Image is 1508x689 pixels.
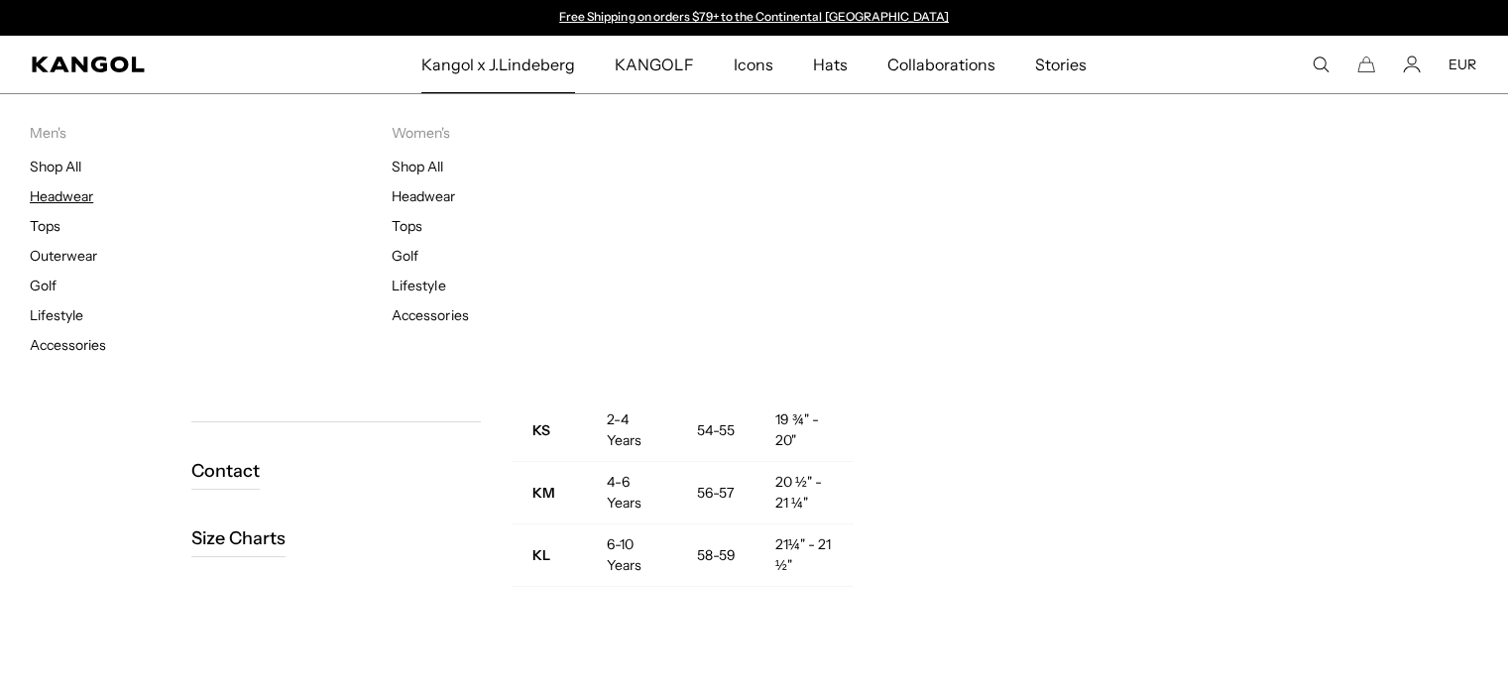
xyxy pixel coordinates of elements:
td: 58-59 [676,524,754,587]
div: Announcement [550,10,959,26]
a: Accessories [392,306,468,324]
td: 19 ¾" - 20" [755,400,854,462]
a: Hats [793,36,868,93]
a: Stories [1015,36,1106,93]
a: Shop All [392,158,443,175]
strong: KS [532,421,550,439]
span: Icons [733,36,772,93]
td: 20 ½" - 21 ¼" [755,462,854,524]
div: 1 of 2 [550,10,959,26]
a: Accessories [30,336,106,354]
a: Kangol [32,57,278,72]
a: Golf [30,277,57,294]
p: Women's [392,124,754,142]
a: KANGOLF [595,36,713,93]
a: Icons [713,36,792,93]
td: 4-6 Years [587,462,676,524]
a: Golf [392,247,418,265]
a: Free Shipping on orders $79+ to the Continental [GEOGRAPHIC_DATA] [559,9,949,24]
td: 56-57 [676,462,754,524]
a: Tops [30,217,60,235]
button: EUR [1449,56,1476,73]
a: Outerwear [30,247,97,265]
button: Cart [1357,56,1375,73]
td: 6-10 Years [587,524,676,587]
span: KANGOLF [615,36,693,93]
slideshow-component: Announcement bar [550,10,959,26]
strong: KM [532,484,555,502]
td: 2-4 Years [587,400,676,462]
span: Stories [1035,36,1087,93]
a: Account [1403,56,1421,73]
span: Kangol x J.Lindeberg [421,36,576,93]
a: Contact [191,452,260,490]
a: Headwear [392,187,455,205]
p: Men's [30,124,392,142]
a: Lifestyle [392,277,445,294]
a: Size Charts [191,519,286,557]
a: Collaborations [868,36,1015,93]
a: Kangol x J.Lindeberg [402,36,596,93]
a: Tops [392,217,422,235]
a: Shop All [30,158,81,175]
td: 54-55 [676,400,754,462]
span: Collaborations [887,36,995,93]
td: 21 " - 21 ½" [755,524,854,587]
summary: Search here [1312,56,1330,73]
span: ¼ [788,535,800,553]
strong: KL [532,546,550,564]
span: Hats [813,36,848,93]
a: Headwear [30,187,93,205]
a: Lifestyle [30,306,83,324]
